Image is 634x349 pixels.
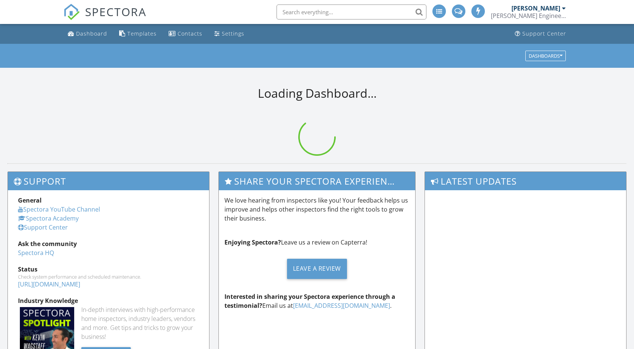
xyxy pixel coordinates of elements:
a: [URL][DOMAIN_NAME] [18,280,80,288]
input: Search everything... [277,4,426,19]
div: Contacts [178,30,202,37]
div: Ask the community [18,239,199,248]
a: Templates [116,27,160,41]
strong: Interested in sharing your Spectora experience through a testimonial? [224,292,395,310]
p: Email us at . [224,292,410,310]
a: [EMAIL_ADDRESS][DOMAIN_NAME] [293,301,390,310]
p: We love hearing from inspectors like you! Your feedback helps us improve and helps other inspecto... [224,196,410,223]
a: Spectora Academy [18,214,79,222]
div: Check system performance and scheduled maintenance. [18,274,199,280]
div: Settings [222,30,244,37]
h3: Share Your Spectora Experience [219,172,416,190]
div: Leave a Review [287,259,347,279]
h3: Latest Updates [425,172,626,190]
a: Support Center [512,27,569,41]
div: Support Center [522,30,566,37]
a: Settings [211,27,247,41]
a: Spectora HQ [18,249,54,257]
a: Support Center [18,223,68,231]
div: Industry Knowledge [18,296,199,305]
img: The Best Home Inspection Software - Spectora [63,4,80,20]
h3: Support [8,172,209,190]
a: Spectora YouTube Channel [18,205,100,213]
div: [PERSON_NAME] [511,4,560,12]
strong: Enjoying Spectora? [224,238,281,246]
div: In-depth interviews with high-performance home inspectors, industry leaders, vendors and more. Ge... [81,305,199,341]
a: Contacts [166,27,205,41]
div: Dashboard [76,30,107,37]
span: SPECTORA [85,4,147,19]
strong: General [18,196,42,204]
div: Schroeder Engineering, LLC [491,12,566,19]
div: Templates [127,30,157,37]
a: Leave a Review [224,253,410,285]
p: Leave us a review on Capterra! [224,238,410,247]
button: Dashboards [525,51,566,61]
a: SPECTORA [63,10,147,26]
div: Dashboards [529,53,562,58]
div: Status [18,265,199,274]
a: Dashboard [65,27,110,41]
